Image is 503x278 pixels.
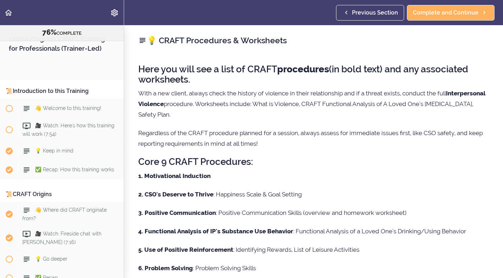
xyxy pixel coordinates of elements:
[35,148,73,154] span: 💡 Keep in mind
[138,157,489,167] h2: Core 9 CRAFT Procedures:
[413,9,479,17] span: Complete and Continue
[138,265,193,272] strong: 6. Problem Solving
[35,105,101,111] span: 👋 Welcome to this training!
[22,231,101,245] span: 🎥 Watch: Fireside chat with [PERSON_NAME] (7:16)
[138,191,213,198] strong: 2. CSO's Deserve to Thrive
[138,209,216,216] strong: 3. Positive Communication
[138,189,489,200] p: : Happiness Scale & Goal Setting
[138,128,489,149] p: Regardless of the CRAFT procedure planned for a session, always assess for immediate issues first...
[407,5,494,21] a: Complete and Continue
[35,167,114,172] span: ✅ Recap: How this training works
[4,9,13,17] svg: Back to course curriculum
[138,207,489,218] p: : Positive Communication Skills (overview and homework worksheet)
[138,263,489,273] p: : Problem Solving Skills
[42,28,56,37] span: 76%
[138,246,233,253] strong: 5. Use of Positive Reinforcement
[138,34,489,46] h2: 💡 CRAFT Procedures & Worksheets
[336,5,404,21] a: Previous Section
[22,123,114,137] span: 🎥 Watch: Here's how this training will work (7:54)
[352,9,398,17] span: Previous Section
[138,228,293,235] strong: 4. Functional Analysis of IP's Substance Use Behavior
[9,28,115,37] div: COMPLETE
[138,64,489,84] h2: Here you will see a list of CRAFT (in bold text) and any associated worksheets.
[35,256,67,262] span: 💡 Go deeper
[277,64,329,74] strong: procedures
[138,244,489,255] p: : Identifying Rewards, List of Leisure Activities
[138,226,489,237] p: : Functional Analysis of a Loved One's Drinking/Using Behavior
[138,88,489,120] p: With a new client, always check the history of violence in their relationship and if a threat exi...
[22,207,107,221] span: 👋 Where did CRAFT originate from?
[110,9,119,17] svg: Settings Menu
[138,172,211,179] strong: 1. Motivational Induction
